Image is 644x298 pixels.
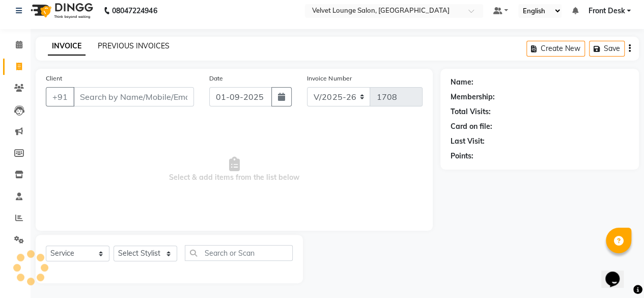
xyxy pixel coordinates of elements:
label: Invoice Number [307,74,351,83]
div: Card on file: [451,121,492,132]
button: Save [589,41,625,57]
input: Search or Scan [185,245,293,261]
label: Date [209,74,223,83]
iframe: chat widget [601,257,634,288]
div: Points: [451,151,473,161]
div: Name: [451,77,473,88]
span: Front Desk [588,6,625,16]
input: Search by Name/Mobile/Email/Code [73,87,194,106]
div: Last Visit: [451,136,485,147]
a: INVOICE [48,37,86,56]
div: Total Visits: [451,106,491,117]
span: Select & add items from the list below [46,119,423,221]
div: Membership: [451,92,495,102]
label: Client [46,74,62,83]
a: PREVIOUS INVOICES [98,41,170,50]
button: +91 [46,87,74,106]
button: Create New [526,41,585,57]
